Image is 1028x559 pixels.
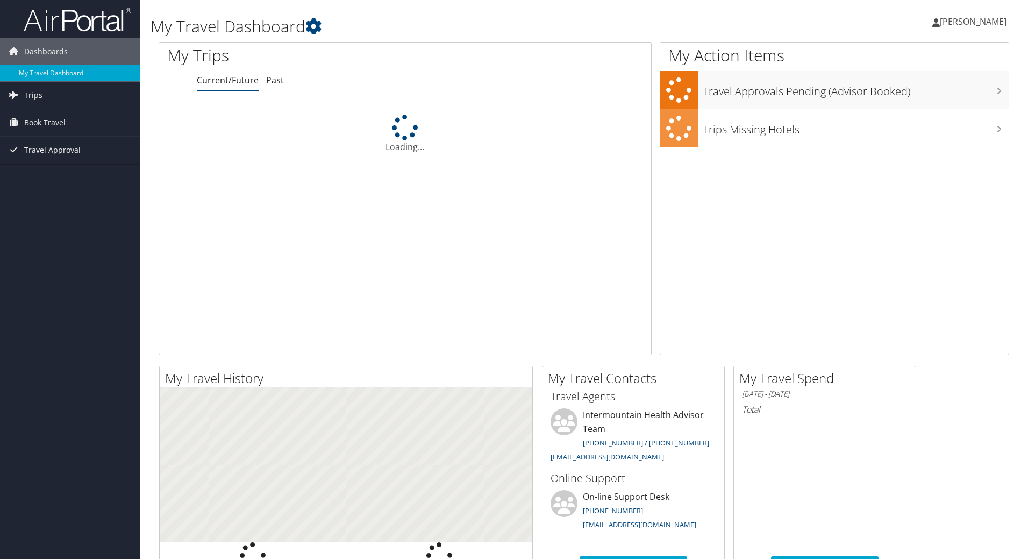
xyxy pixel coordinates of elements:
a: [PHONE_NUMBER] [583,506,643,515]
a: Current/Future [197,74,259,86]
li: On-line Support Desk [545,490,722,534]
h3: Online Support [551,471,716,486]
div: Loading... [159,115,651,153]
h6: Total [742,404,908,415]
h3: Trips Missing Hotels [703,117,1009,137]
h3: Travel Agents [551,389,716,404]
a: Travel Approvals Pending (Advisor Booked) [660,71,1009,109]
span: Trips [24,82,42,109]
span: Travel Approval [24,137,81,164]
h3: Travel Approvals Pending (Advisor Booked) [703,79,1009,99]
h2: My Travel Contacts [548,369,724,387]
h6: [DATE] - [DATE] [742,389,908,399]
a: Past [266,74,284,86]
h1: My Travel Dashboard [151,15,729,38]
h1: My Action Items [660,44,1009,67]
span: Book Travel [24,109,66,136]
h2: My Travel Spend [739,369,916,387]
a: Trips Missing Hotels [660,109,1009,147]
a: [EMAIL_ADDRESS][DOMAIN_NAME] [551,452,664,462]
span: Dashboards [24,38,68,65]
a: [PHONE_NUMBER] / [PHONE_NUMBER] [583,438,709,448]
h1: My Trips [167,44,438,67]
span: [PERSON_NAME] [940,16,1006,27]
li: Intermountain Health Advisor Team [545,408,722,466]
a: [PERSON_NAME] [932,5,1017,38]
h2: My Travel History [165,369,532,387]
img: airportal-logo.png [24,7,131,32]
a: [EMAIL_ADDRESS][DOMAIN_NAME] [583,520,696,529]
